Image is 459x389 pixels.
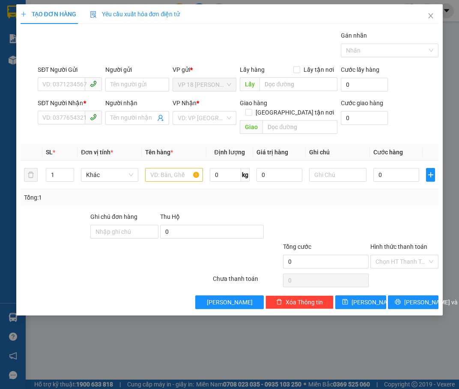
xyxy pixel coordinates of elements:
span: plus [426,171,435,178]
div: SĐT Người Nhận [38,98,101,108]
span: Thu Hộ [160,213,180,220]
span: Giá trị hàng [256,149,288,156]
span: VP Nhận [173,100,197,106]
button: save[PERSON_NAME] [335,295,386,309]
label: Ghi chú đơn hàng [90,213,137,220]
span: Tổng cước [283,243,311,250]
span: Lấy [240,77,259,91]
input: Ghi Chú [309,168,367,182]
div: VP gửi [173,65,236,74]
div: SĐT Người Gửi [38,65,101,74]
div: Người nhận [105,98,169,108]
div: Người gửi [105,65,169,74]
span: plus [21,11,27,17]
div: Chưa thanh toán [212,274,282,289]
span: [PERSON_NAME] [352,298,397,307]
label: Cước giao hàng [341,100,383,106]
button: Close [419,4,443,28]
label: Hình thức thanh toán [370,243,427,250]
span: TẠO ĐƠN HÀNG [21,11,76,18]
input: 0 [256,168,302,182]
label: Gán nhãn [341,32,367,39]
label: Cước lấy hàng [341,66,379,73]
span: Giao hàng [240,100,267,106]
span: [PERSON_NAME] [207,298,253,307]
span: Khác [86,168,133,181]
span: SL [46,149,53,156]
button: delete [24,168,38,182]
img: icon [90,11,97,18]
span: Đơn vị tính [81,149,113,156]
span: kg [241,168,250,182]
span: Giao [240,120,262,134]
button: deleteXóa Thông tin [265,295,334,309]
div: Tổng: 1 [24,193,178,202]
button: printer[PERSON_NAME] và In [388,295,439,309]
span: Xóa Thông tin [286,298,323,307]
span: save [342,299,348,306]
span: Định lượng [215,149,245,156]
input: Ghi chú đơn hàng [90,225,158,239]
span: [GEOGRAPHIC_DATA] tận nơi [252,108,337,117]
th: Ghi chú [306,144,370,161]
input: Cước lấy hàng [341,78,388,91]
input: Dọc đường [262,120,337,134]
span: Yêu cầu xuất hóa đơn điện tử [90,11,180,18]
span: user-add [157,115,164,121]
span: phone [90,80,97,87]
span: Cước hàng [373,149,403,156]
span: Tên hàng [145,149,173,156]
input: VD: Bàn, Ghế [145,168,203,182]
span: VP 18 Nguyễn Thái Bình - Quận 1 [178,78,231,91]
input: Dọc đường [259,77,337,91]
span: close [427,12,434,19]
button: [PERSON_NAME] [195,295,263,309]
span: phone [90,114,97,121]
span: printer [395,299,401,306]
span: Lấy hàng [240,66,265,73]
button: plus [426,168,435,182]
span: Lấy tận nơi [300,65,337,74]
span: delete [276,299,282,306]
input: Cước giao hàng [341,111,388,125]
